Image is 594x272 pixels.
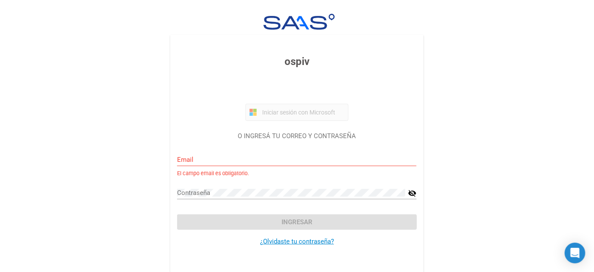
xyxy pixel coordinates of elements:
iframe: Botón Iniciar sesión con Google [241,79,353,98]
span: Iniciar sesión con Microsoft [260,109,345,116]
a: ¿Olvidaste tu contraseña? [260,238,334,245]
div: Open Intercom Messenger [565,243,585,263]
span: Ingresar [282,218,312,226]
small: El campo email es obligatorio. [177,170,249,178]
h3: ospiv [177,54,416,69]
button: Ingresar [177,214,416,230]
mat-icon: visibility_off [408,188,416,198]
p: O INGRESÁ TU CORREO Y CONTRASEÑA [177,131,416,141]
button: Iniciar sesión con Microsoft [245,104,349,121]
